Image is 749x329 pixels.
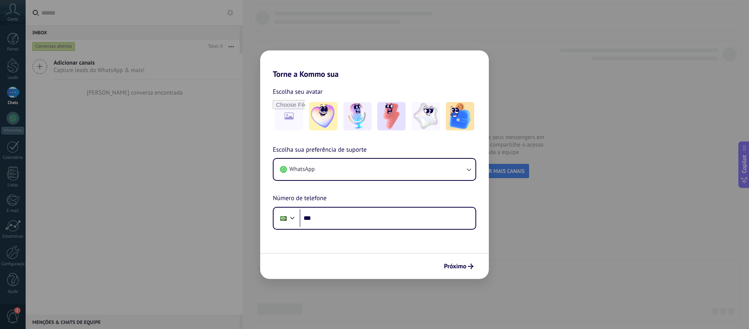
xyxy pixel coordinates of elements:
img: -2.jpeg [343,102,372,130]
span: Escolha sua preferência de suporte [273,145,367,155]
button: Próximo [440,260,477,273]
img: -5.jpeg [446,102,474,130]
img: -3.jpeg [377,102,406,130]
img: -4.jpeg [412,102,440,130]
span: Escolha seu avatar [273,87,323,97]
img: -1.jpeg [309,102,337,130]
div: Brazil: + 55 [276,210,291,227]
span: WhatsApp [289,165,315,173]
span: Número de telefone [273,193,326,204]
button: WhatsApp [274,159,475,180]
span: Próximo [444,264,466,269]
h2: Torne a Kommo sua [260,50,489,79]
